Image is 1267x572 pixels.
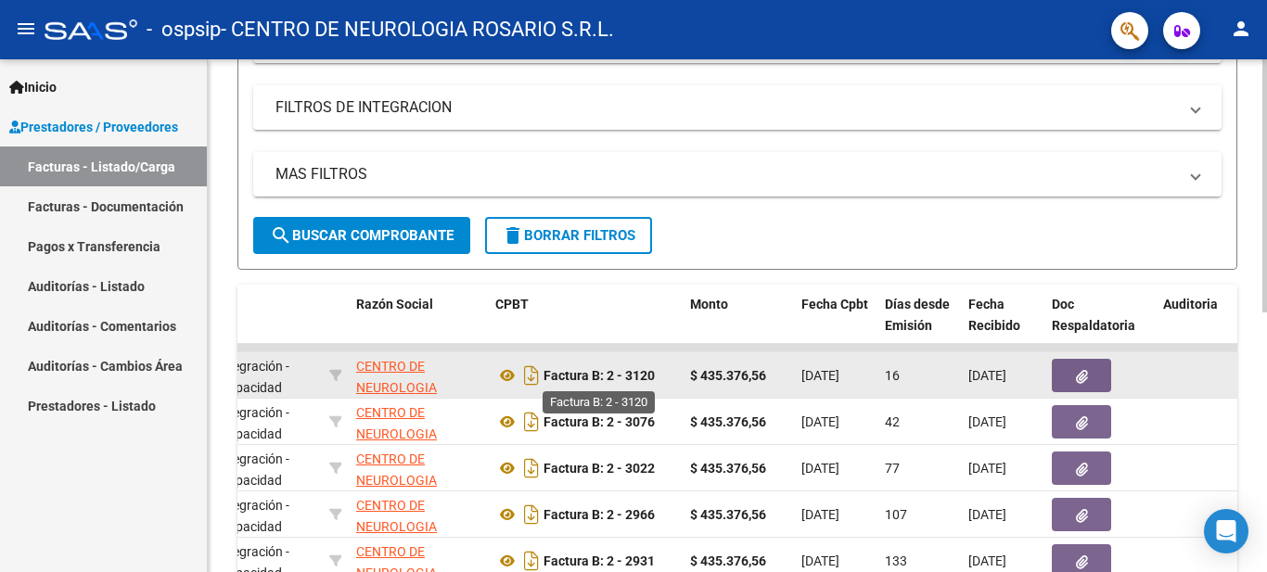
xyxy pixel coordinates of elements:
mat-panel-title: FILTROS DE INTEGRACION [275,97,1177,118]
strong: Factura B: 2 - 2966 [544,507,655,522]
span: Días desde Emisión [885,297,950,333]
span: Borrar Filtros [502,227,635,244]
datatable-header-cell: Fecha Cpbt [794,285,877,366]
strong: Factura B: 2 - 2931 [544,553,655,568]
datatable-header-cell: CPBT [488,285,683,366]
mat-expansion-panel-header: FILTROS DE INTEGRACION [253,85,1222,130]
div: 33714782709 [356,449,480,488]
span: Fecha Cpbt [801,297,868,311]
span: [DATE] [801,414,839,429]
span: Integración - Discapacidad [204,359,289,395]
span: [DATE] [801,368,839,383]
i: Descargar documento [519,361,544,390]
datatable-header-cell: Días desde Emisión [877,285,961,366]
span: - ospsip [147,9,221,50]
div: 33714782709 [356,402,480,441]
span: [DATE] [801,507,839,522]
span: - CENTRO DE NEUROLOGIA ROSARIO S.R.L. [221,9,614,50]
span: CENTRO DE NEUROLOGIA ROSARIO S.R.L. [356,451,448,509]
span: 16 [885,368,900,383]
button: Borrar Filtros [485,217,652,254]
strong: $ 435.376,56 [690,461,766,476]
span: [DATE] [968,414,1006,429]
datatable-header-cell: Doc Respaldatoria [1044,285,1156,366]
mat-icon: menu [15,18,37,40]
i: Descargar documento [519,453,544,483]
span: CENTRO DE NEUROLOGIA ROSARIO S.R.L. [356,405,448,463]
mat-expansion-panel-header: MAS FILTROS [253,152,1222,197]
datatable-header-cell: Razón Social [349,285,488,366]
span: Integración - Discapacidad [204,405,289,441]
span: CENTRO DE NEUROLOGIA ROSARIO S.R.L. [356,498,448,555]
mat-panel-title: MAS FILTROS [275,164,1177,184]
span: Auditoria [1163,297,1218,311]
span: Fecha Recibido [968,297,1020,333]
datatable-header-cell: Monto [683,285,794,366]
span: [DATE] [968,553,1006,568]
span: 77 [885,461,900,476]
span: [DATE] [801,461,839,476]
strong: Factura B: 2 - 3076 [544,414,655,429]
button: Buscar Comprobante [253,217,470,254]
span: Prestadores / Proveedores [9,117,178,137]
span: Buscar Comprobante [270,227,454,244]
span: 107 [885,507,907,522]
span: Monto [690,297,728,311]
strong: $ 435.376,56 [690,368,766,383]
strong: $ 435.376,56 [690,414,766,429]
strong: Factura B: 2 - 3120 [544,368,655,383]
mat-icon: delete [502,224,524,247]
strong: $ 435.376,56 [690,507,766,522]
i: Descargar documento [519,407,544,437]
span: Doc Respaldatoria [1052,297,1135,333]
mat-icon: person [1230,18,1252,40]
span: [DATE] [968,461,1006,476]
span: Integración - Discapacidad [204,498,289,534]
datatable-header-cell: Area [197,285,322,366]
span: Inicio [9,77,57,97]
span: 42 [885,414,900,429]
span: CENTRO DE NEUROLOGIA ROSARIO S.R.L. [356,359,448,416]
mat-icon: search [270,224,292,247]
div: Open Intercom Messenger [1204,509,1248,553]
span: Integración - Discapacidad [204,451,289,488]
span: CPBT [495,297,529,311]
span: [DATE] [968,507,1006,522]
datatable-header-cell: Auditoria [1156,285,1244,366]
datatable-header-cell: Fecha Recibido [961,285,1044,366]
i: Descargar documento [519,500,544,529]
strong: $ 435.376,56 [690,553,766,568]
strong: Factura B: 2 - 3022 [544,461,655,476]
div: 33714782709 [356,495,480,534]
span: [DATE] [968,368,1006,383]
span: 133 [885,553,907,568]
div: 33714782709 [356,356,480,395]
span: Razón Social [356,297,433,311]
span: [DATE] [801,553,839,568]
